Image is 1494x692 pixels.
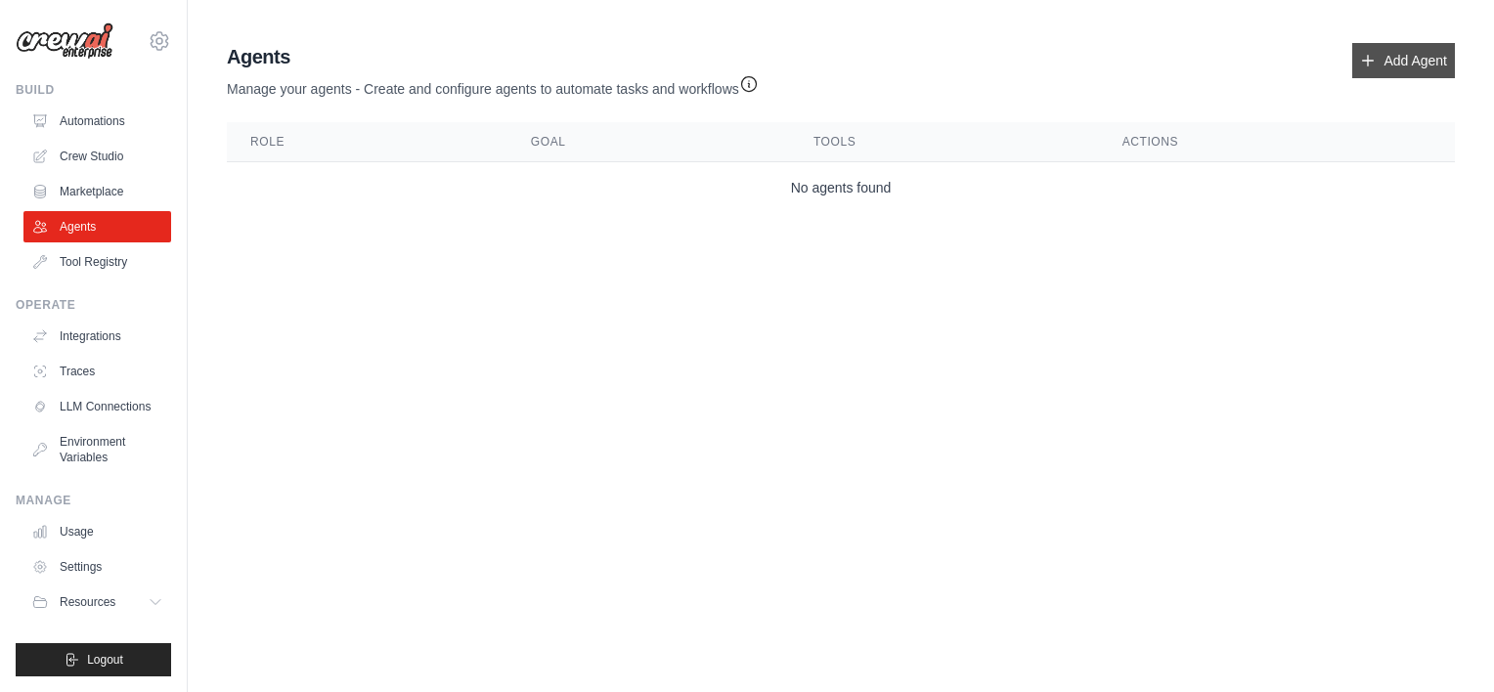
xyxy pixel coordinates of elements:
span: Logout [87,652,123,668]
a: Crew Studio [23,141,171,172]
img: Logo [16,22,113,60]
th: Tools [790,122,1099,162]
a: Marketplace [23,176,171,207]
a: Environment Variables [23,426,171,473]
div: Manage [16,493,171,508]
a: Settings [23,551,171,583]
th: Role [227,122,507,162]
div: Build [16,82,171,98]
a: Automations [23,106,171,137]
a: Tool Registry [23,246,171,278]
th: Goal [507,122,790,162]
h2: Agents [227,43,759,70]
a: Traces [23,356,171,387]
a: Usage [23,516,171,547]
a: Add Agent [1352,43,1455,78]
p: Manage your agents - Create and configure agents to automate tasks and workflows [227,70,759,99]
a: Agents [23,211,171,242]
button: Logout [16,643,171,676]
span: Resources [60,594,115,610]
div: Operate [16,297,171,313]
button: Resources [23,586,171,618]
a: LLM Connections [23,391,171,422]
th: Actions [1099,122,1455,162]
td: No agents found [227,162,1455,214]
a: Integrations [23,321,171,352]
